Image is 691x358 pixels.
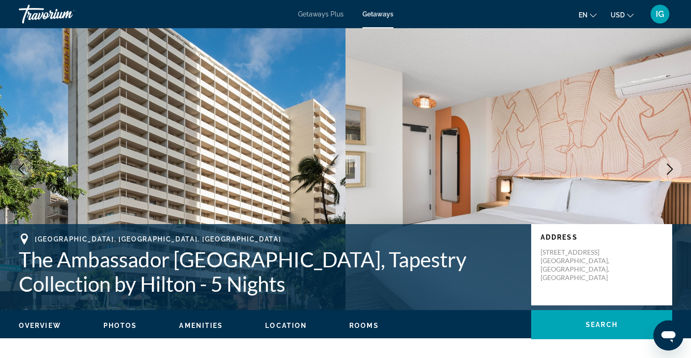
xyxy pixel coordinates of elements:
[541,233,663,241] p: Address
[579,11,588,19] span: en
[19,321,61,330] button: Overview
[362,10,393,18] a: Getaways
[103,322,137,329] span: Photos
[19,2,113,26] a: Travorium
[656,9,664,19] span: IG
[611,11,625,19] span: USD
[19,247,522,296] h1: The Ambassador [GEOGRAPHIC_DATA], Tapestry Collection by Hilton - 5 Nights
[35,235,281,243] span: [GEOGRAPHIC_DATA], [GEOGRAPHIC_DATA], [GEOGRAPHIC_DATA]
[658,157,682,181] button: Next image
[349,321,379,330] button: Rooms
[349,322,379,329] span: Rooms
[541,248,616,282] p: [STREET_ADDRESS] [GEOGRAPHIC_DATA], [GEOGRAPHIC_DATA], [GEOGRAPHIC_DATA]
[179,322,223,329] span: Amenities
[9,157,33,181] button: Previous image
[531,310,672,339] button: Search
[19,322,61,329] span: Overview
[653,320,683,350] iframe: Button to launch messaging window
[298,10,344,18] a: Getaways Plus
[586,321,618,328] span: Search
[648,4,672,24] button: User Menu
[265,322,307,329] span: Location
[103,321,137,330] button: Photos
[265,321,307,330] button: Location
[579,8,597,22] button: Change language
[179,321,223,330] button: Amenities
[611,8,634,22] button: Change currency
